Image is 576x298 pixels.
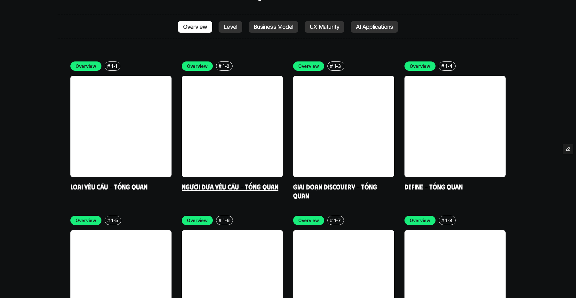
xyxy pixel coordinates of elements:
p: 1-3 [334,63,341,69]
button: Edit Framer Content [563,144,573,154]
p: Overview [187,63,208,69]
h6: # [219,64,221,68]
p: Overview [298,63,319,69]
p: Overview [76,63,96,69]
a: Loại yêu cầu - Tổng quan [70,182,148,191]
p: 1-7 [334,217,341,224]
p: Overview [183,24,207,30]
a: Giai đoạn Discovery - Tổng quan [293,182,379,200]
p: UX Maturity [310,24,339,30]
h6: # [219,218,221,223]
p: Overview [410,63,430,69]
p: Business Model [254,24,293,30]
p: Overview [187,217,208,224]
p: Overview [410,217,430,224]
p: Overview [298,217,319,224]
p: Level [224,24,237,30]
p: 1-6 [223,217,230,224]
a: Business Model [249,21,298,33]
p: 1-5 [111,217,118,224]
h6: # [107,64,110,68]
h6: # [330,64,333,68]
p: 1-1 [111,63,117,69]
p: Overview [76,217,96,224]
p: 1-4 [445,63,452,69]
a: Người đưa yêu cầu - Tổng quan [182,182,278,191]
p: 1-8 [445,217,452,224]
a: Overview [178,21,212,33]
h6: # [441,218,444,223]
p: 1-2 [223,63,229,69]
p: AI Applications [356,24,393,30]
h6: # [330,218,333,223]
a: AI Applications [351,21,398,33]
a: Define - Tổng quan [404,182,463,191]
h6: # [107,218,110,223]
h6: # [441,64,444,68]
a: UX Maturity [305,21,344,33]
a: Level [219,21,242,33]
